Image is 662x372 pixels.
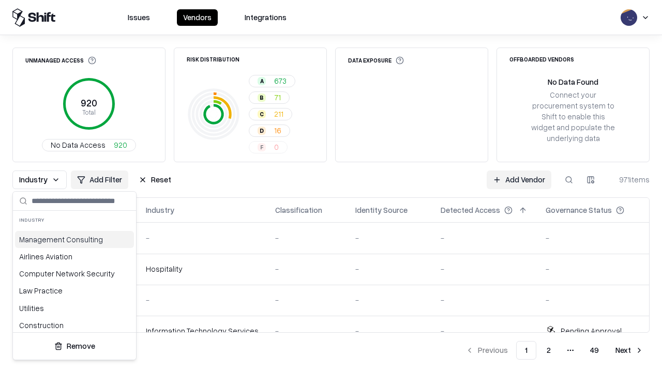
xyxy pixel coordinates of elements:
[15,300,134,317] div: Utilities
[13,211,136,229] div: Industry
[17,337,132,355] button: Remove
[15,317,134,334] div: Construction
[15,265,134,282] div: Computer Network Security
[15,231,134,248] div: Management Consulting
[13,229,136,332] div: Suggestions
[15,282,134,299] div: Law Practice
[15,248,134,265] div: Airlines Aviation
